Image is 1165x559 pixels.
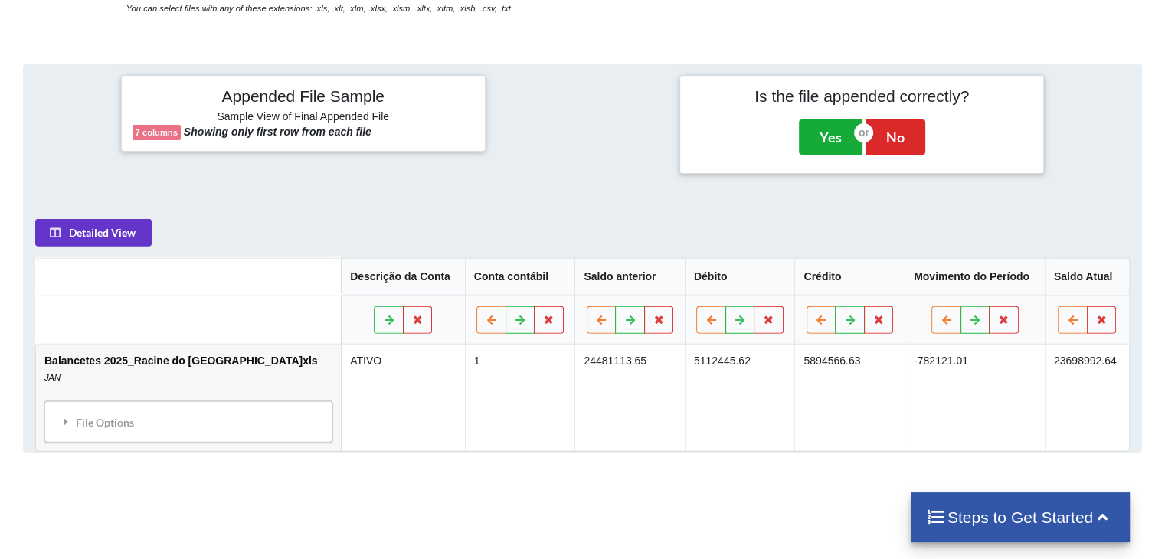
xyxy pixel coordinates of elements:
[799,119,862,155] button: Yes
[866,119,925,155] button: No
[905,258,1045,296] th: Movimento do Período
[685,345,795,451] td: 5112445.62
[465,258,575,296] th: Conta contábil
[49,406,328,438] div: File Options
[1045,345,1129,451] td: 23698992.64
[1045,258,1129,296] th: Saldo Atual
[35,219,152,247] button: Detailed View
[905,345,1045,451] td: -782121.01
[36,345,341,451] td: Balancetes 2025_Racine do [GEOGRAPHIC_DATA]xls
[574,258,685,296] th: Saldo anterior
[133,87,474,108] h4: Appended File Sample
[126,4,511,13] i: You can select files with any of these extensions: .xls, .xlt, .xlm, .xlsx, .xlsm, .xltx, .xltm, ...
[341,258,465,296] th: Descrição da Conta
[574,345,685,451] td: 24481113.65
[926,508,1115,527] h4: Steps to Get Started
[44,373,61,382] i: JAN
[465,345,575,451] td: 1
[133,110,474,126] h6: Sample View of Final Appended File
[691,87,1032,106] h4: Is the file appended correctly?
[184,126,371,138] b: Showing only first row from each file
[794,345,905,451] td: 5894566.63
[685,258,795,296] th: Débito
[794,258,905,296] th: Crédito
[341,345,465,451] td: ATIVO
[136,128,178,137] b: 7 columns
